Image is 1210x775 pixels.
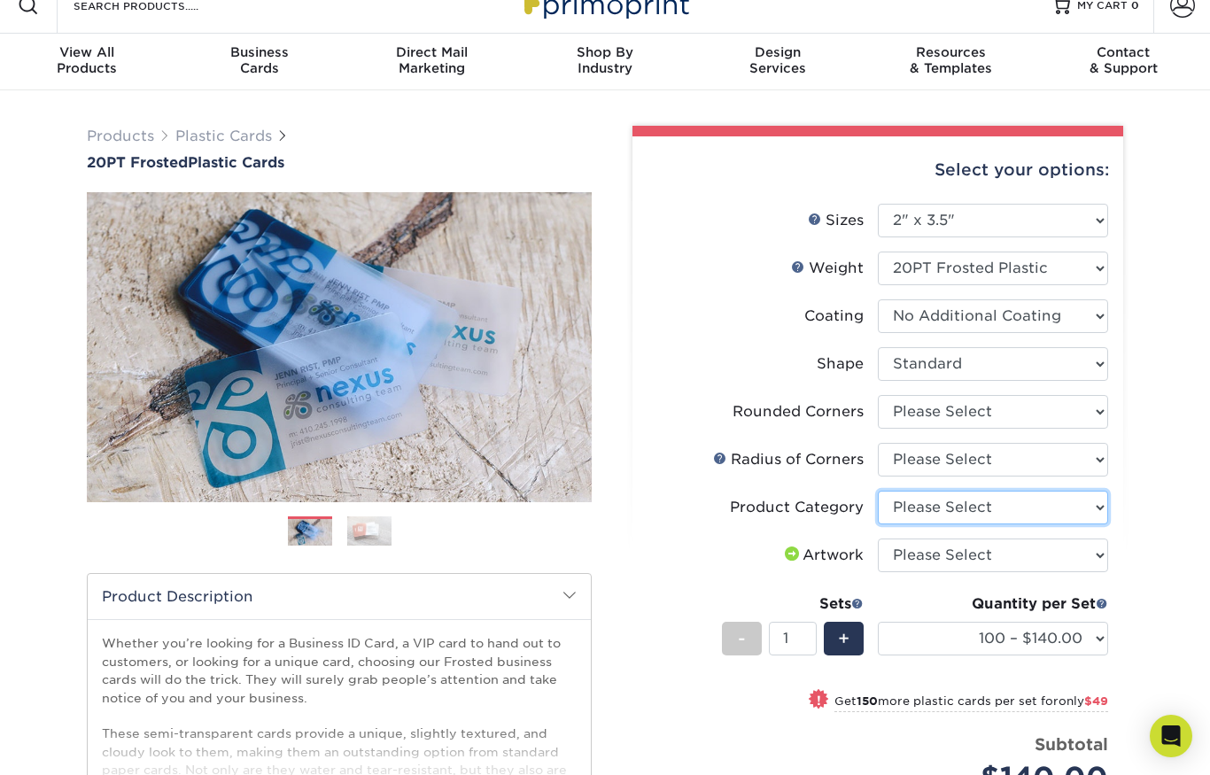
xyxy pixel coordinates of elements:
[817,353,864,375] div: Shape
[857,694,878,708] strong: 150
[1037,44,1210,76] div: & Support
[808,210,864,231] div: Sizes
[1035,734,1108,754] strong: Subtotal
[838,625,849,652] span: +
[288,517,332,548] img: Plastic Cards 01
[692,44,865,60] span: Design
[87,154,592,171] a: 20PT FrostedPlastic Cards
[1059,694,1108,708] span: only
[1037,34,1210,90] a: Contact& Support
[865,44,1037,76] div: & Templates
[87,128,154,144] a: Products
[692,34,865,90] a: DesignServices
[345,44,518,76] div: Marketing
[692,44,865,76] div: Services
[518,34,691,90] a: Shop ByIndustry
[865,44,1037,60] span: Resources
[87,154,592,171] h1: Plastic Cards
[345,44,518,60] span: Direct Mail
[865,34,1037,90] a: Resources& Templates
[345,34,518,90] a: Direct MailMarketing
[733,401,864,422] div: Rounded Corners
[1084,694,1108,708] span: $49
[88,574,591,619] h2: Product Description
[834,694,1108,712] small: Get more plastic cards per set for
[1037,44,1210,60] span: Contact
[647,136,1109,204] div: Select your options:
[730,497,864,518] div: Product Category
[518,44,691,76] div: Industry
[87,173,592,522] img: 20PT Frosted 01
[738,625,746,652] span: -
[1150,715,1192,757] div: Open Intercom Messenger
[173,44,345,76] div: Cards
[804,306,864,327] div: Coating
[173,44,345,60] span: Business
[175,128,272,144] a: Plastic Cards
[781,545,864,566] div: Artwork
[722,593,864,615] div: Sets
[878,593,1108,615] div: Quantity per Set
[87,154,188,171] span: 20PT Frosted
[518,44,691,60] span: Shop By
[791,258,864,279] div: Weight
[173,34,345,90] a: BusinessCards
[713,449,864,470] div: Radius of Corners
[817,691,821,709] span: !
[347,515,392,546] img: Plastic Cards 02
